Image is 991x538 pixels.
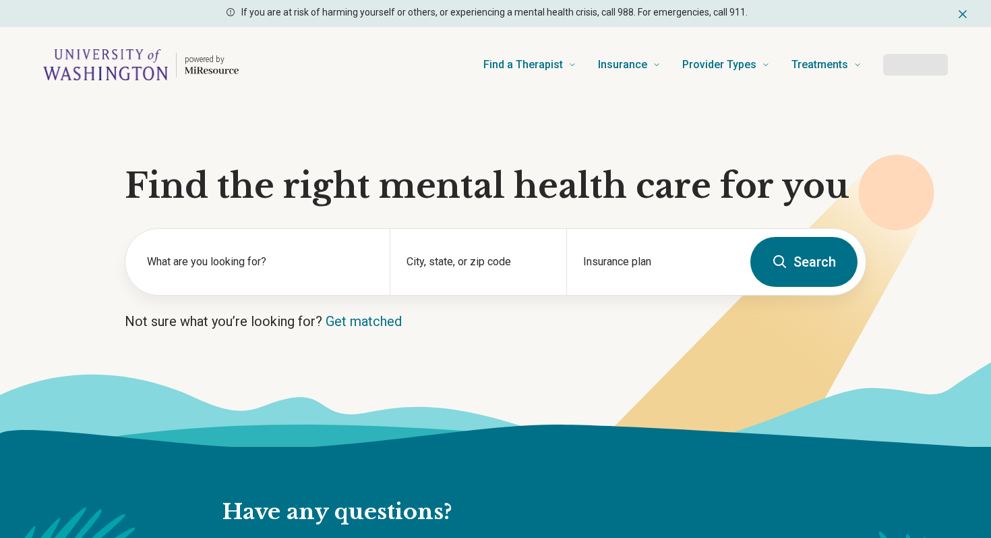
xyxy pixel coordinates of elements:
[147,254,373,270] label: What are you looking for?
[791,38,862,92] a: Treatments
[956,5,969,22] button: Dismiss
[598,55,647,74] span: Insurance
[791,55,848,74] span: Treatments
[598,38,661,92] a: Insurance
[682,55,756,74] span: Provider Types
[483,55,563,74] span: Find a Therapist
[241,5,748,20] p: If you are at risk of harming yourself or others, or experiencing a mental health crisis, call 98...
[43,43,239,86] a: Home page
[125,166,866,207] h1: Find the right mental health care for you
[483,38,576,92] a: Find a Therapist
[750,237,858,287] button: Search
[222,498,737,527] h2: Have any questions?
[185,54,239,65] p: powered by
[326,313,402,329] a: Get matched
[125,312,866,331] p: Not sure what you’re looking for?
[682,38,770,92] a: Provider Types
